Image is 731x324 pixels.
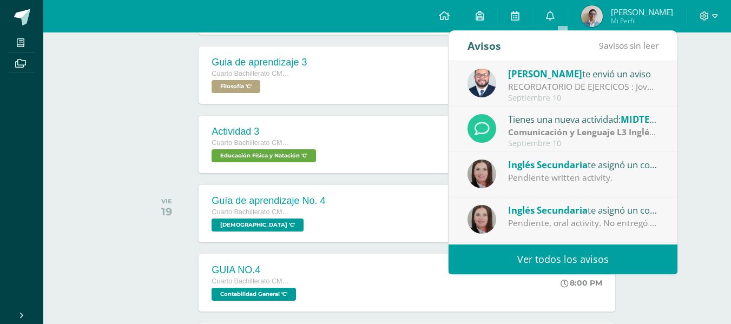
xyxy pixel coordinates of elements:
span: Filosofía 'C' [212,80,260,93]
span: avisos sin leer [599,39,658,51]
div: GUIA NO.4 [212,265,299,276]
div: | Parcial [508,126,658,138]
div: te asignó un comentario en 'Learning Guide 2' para 'Comunicación y Lenguaje L3 Inglés' [508,157,658,171]
span: Cuarto Bachillerato CMP Bachillerato en CCLL con Orientación en Computación [212,208,293,216]
span: 9 [599,39,604,51]
img: 8af0450cf43d44e38c4a1497329761f3.png [467,160,496,188]
div: 19 [161,205,172,218]
img: eaa624bfc361f5d4e8a554d75d1a3cf6.png [467,69,496,97]
span: Inglés Secundaria [508,158,588,171]
span: [PERSON_NAME] [611,6,673,17]
div: Avisos [467,31,501,61]
span: [PERSON_NAME] [508,68,582,80]
img: 8af0450cf43d44e38c4a1497329761f3.png [467,205,496,234]
a: Ver todos los avisos [449,244,677,274]
strong: Comunicación y Lenguaje L3 Inglés [508,126,656,138]
div: Tienes una nueva actividad: [508,112,658,126]
span: Inglés Secundaria [508,204,588,216]
div: te envió un aviso [508,67,658,81]
span: Mi Perfil [611,16,673,25]
span: Cuarto Bachillerato CMP Bachillerato en CCLL con Orientación en Computación [212,70,293,77]
div: Actividad 3 [212,126,319,137]
div: 8:00 PM [561,278,602,288]
div: Septiembre 10 [508,94,658,103]
div: te asignó un comentario en 'Learning Guide 1' para 'Comunicación y Lenguaje L3 Inglés' [508,203,658,217]
div: Pendiente, oral activity. No entregó lecturas del libro [508,217,658,229]
img: 8f6a3025e49ee38bab9f080d650808d2.png [581,5,603,27]
span: Contabilidad General 'C' [212,288,296,301]
span: Cuarto Bachillerato CMP Bachillerato en CCLL con Orientación en Computación [212,277,293,285]
div: Septiembre 10 [508,139,658,148]
div: Guia de aprendizaje 3 [212,57,307,68]
div: Pendiente written activity. [508,171,658,184]
span: Educación Física y Natación 'C' [212,149,316,162]
span: MIDTERM UNIT 4 [621,113,697,125]
div: Guía de aprendizaje No. 4 [212,195,325,207]
div: RECORDATORIO DE EJERCICOS : Jovenes buenas tardes, un gusto saludarlos. Les recuerdo de traer los... [508,81,658,93]
span: Cuarto Bachillerato CMP Bachillerato en CCLL con Orientación en Computación [212,139,293,147]
span: Biblia 'C' [212,219,304,232]
div: VIE [161,197,172,205]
